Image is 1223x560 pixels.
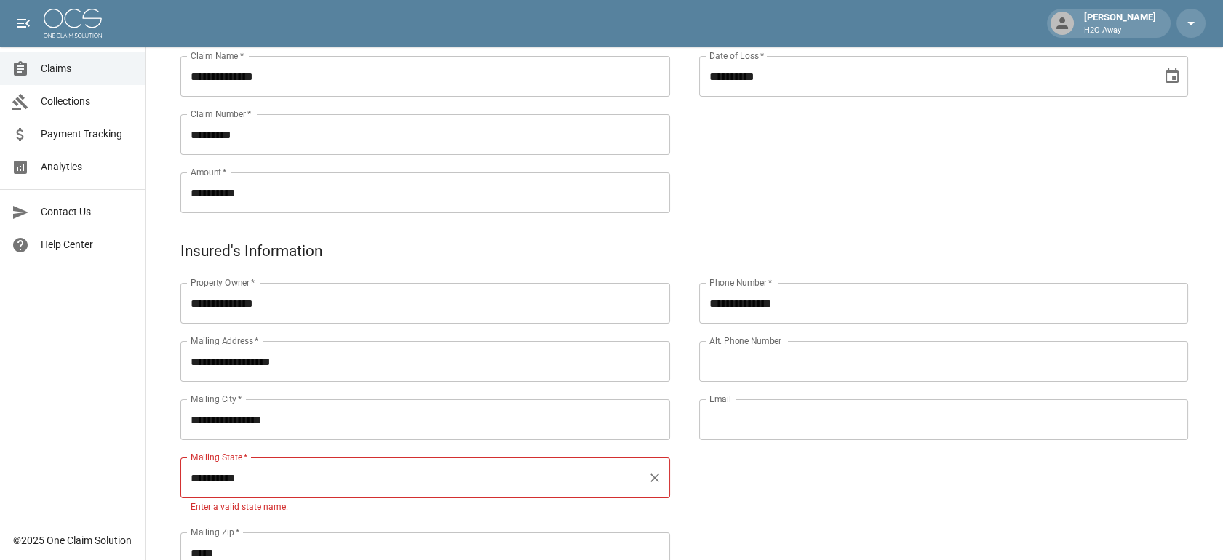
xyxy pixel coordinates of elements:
[191,451,247,463] label: Mailing State
[1158,62,1187,91] button: Choose date, selected date is Sep 9, 2025
[9,9,38,38] button: open drawer
[709,276,772,289] label: Phone Number
[191,108,251,120] label: Claim Number
[709,335,781,347] label: Alt. Phone Number
[41,94,133,109] span: Collections
[41,127,133,142] span: Payment Tracking
[41,237,133,252] span: Help Center
[1084,25,1156,37] p: H2O Away
[13,533,132,548] div: © 2025 One Claim Solution
[709,393,731,405] label: Email
[41,204,133,220] span: Contact Us
[709,49,764,62] label: Date of Loss
[44,9,102,38] img: ocs-logo-white-transparent.png
[41,61,133,76] span: Claims
[191,335,258,347] label: Mailing Address
[191,166,227,178] label: Amount
[1078,10,1162,36] div: [PERSON_NAME]
[191,393,242,405] label: Mailing City
[41,159,133,175] span: Analytics
[191,526,240,538] label: Mailing Zip
[191,49,244,62] label: Claim Name
[191,276,255,289] label: Property Owner
[645,468,665,488] button: Clear
[191,500,660,515] p: Enter a valid state name.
